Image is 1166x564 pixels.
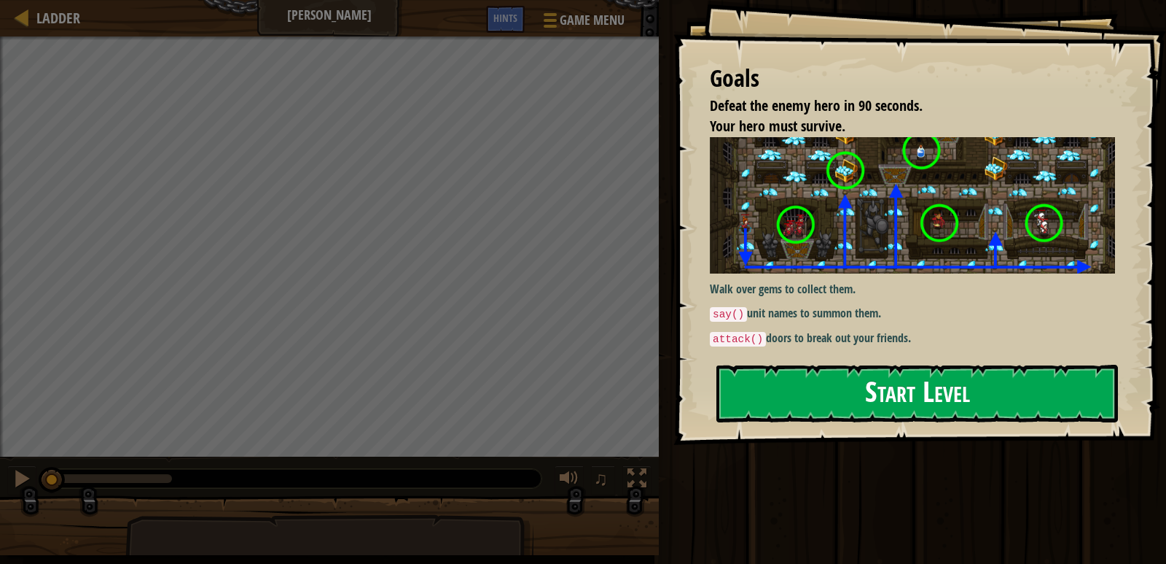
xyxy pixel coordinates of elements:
button: Toggle fullscreen [622,466,652,495]
button: ♫ [591,466,616,495]
li: Defeat the enemy hero in 90 seconds. [692,96,1111,117]
p: Walk over gems to collect them. [710,281,1126,298]
button: Adjust volume [555,466,584,495]
p: unit names to summon them. [710,305,1126,322]
span: Defeat the enemy hero in 90 seconds. [710,96,923,115]
span: Game Menu [560,11,625,30]
span: ♫ [594,468,609,490]
code: attack() [710,332,766,347]
div: Goals [710,62,1115,96]
span: Your hero must survive. [710,116,845,136]
code: say() [710,307,747,322]
li: Your hero must survive. [692,116,1111,137]
button: Ctrl + P: Pause [7,466,36,495]
button: Game Menu [532,6,633,40]
a: Ladder [29,8,80,28]
img: Wakka maul [710,137,1126,274]
span: Hints [493,11,517,25]
span: Ladder [36,8,80,28]
button: Start Level [716,365,1118,422]
p: doors to break out your friends. [710,330,1126,347]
